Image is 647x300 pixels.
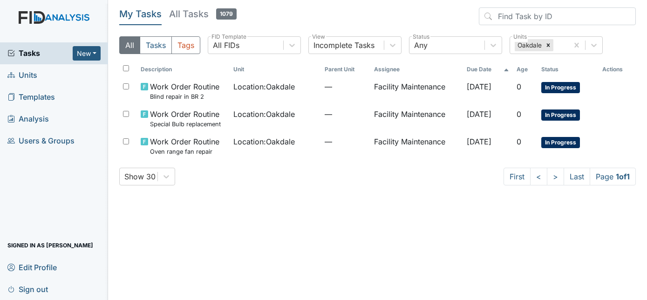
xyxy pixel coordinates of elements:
span: Sign out [7,282,48,296]
span: [DATE] [467,109,491,119]
button: Tags [171,36,200,54]
span: — [325,136,367,147]
span: In Progress [541,82,580,93]
span: Location : Oakdale [233,136,295,147]
span: — [325,81,367,92]
span: Templates [7,90,55,104]
button: New [73,46,101,61]
div: Oakdale [515,39,543,51]
button: Tasks [140,36,172,54]
span: [DATE] [467,137,491,146]
span: Work Order Routine Blind repair in BR 2 [150,81,219,101]
span: In Progress [541,137,580,148]
small: Oven range fan repair [150,147,219,156]
button: All [119,36,140,54]
th: Toggle SortBy [230,61,321,77]
span: — [325,109,367,120]
th: Toggle SortBy [321,61,370,77]
th: Toggle SortBy [538,61,599,77]
small: Special Bulb replacement [150,120,221,129]
span: [DATE] [467,82,491,91]
span: In Progress [541,109,580,121]
a: Last [564,168,590,185]
div: Incomplete Tasks [313,40,375,51]
span: Users & Groups [7,134,75,148]
th: Toggle SortBy [137,61,230,77]
span: Location : Oakdale [233,109,295,120]
td: Facility Maintenance [370,105,463,132]
a: First [504,168,531,185]
span: Signed in as [PERSON_NAME] [7,238,93,252]
span: Work Order Routine Oven range fan repair [150,136,219,156]
div: Show 30 [124,171,156,182]
th: Assignee [370,61,463,77]
th: Actions [599,61,636,77]
a: Tasks [7,48,73,59]
span: Analysis [7,112,49,126]
small: Blind repair in BR 2 [150,92,219,101]
span: Work Order Routine Special Bulb replacement [150,109,221,129]
span: Edit Profile [7,260,57,274]
span: 0 [517,109,521,119]
div: All FIDs [213,40,239,51]
nav: task-pagination [504,168,636,185]
h5: My Tasks [119,7,162,20]
input: Toggle All Rows Selected [123,65,129,71]
strong: 1 of 1 [616,172,630,181]
span: 0 [517,137,521,146]
span: Location : Oakdale [233,81,295,92]
span: 1079 [216,8,237,20]
a: < [530,168,547,185]
span: Page [590,168,636,185]
a: > [547,168,564,185]
div: Type filter [119,36,200,54]
div: Any [414,40,428,51]
td: Facility Maintenance [370,132,463,160]
span: 0 [517,82,521,91]
h5: All Tasks [169,7,237,20]
input: Find Task by ID [479,7,636,25]
td: Facility Maintenance [370,77,463,105]
th: Toggle SortBy [513,61,538,77]
th: Toggle SortBy [463,61,513,77]
span: Units [7,68,37,82]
